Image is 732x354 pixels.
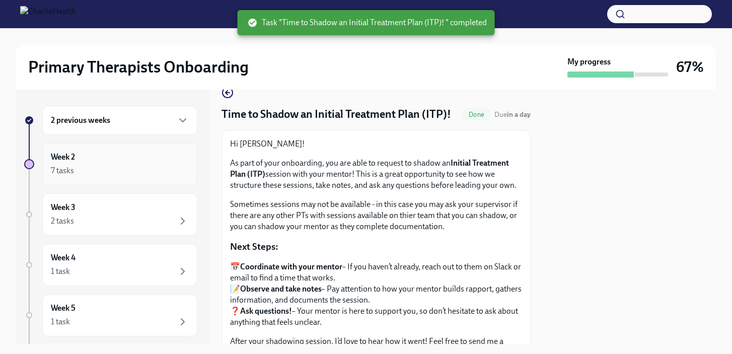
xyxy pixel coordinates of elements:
[51,252,76,263] h6: Week 4
[51,316,70,327] div: 1 task
[676,58,704,76] h3: 67%
[463,111,490,118] span: Done
[230,138,522,150] p: Hi [PERSON_NAME]!
[248,17,487,28] span: Task "Time to Shadow an Initial Treatment Plan (ITP)! " completed
[51,152,75,163] h6: Week 2
[51,115,110,126] h6: 2 previous weeks
[230,158,522,191] p: As part of your onboarding, you are able to request to shadow an session with your mentor! This i...
[24,193,197,236] a: Week 32 tasks
[51,165,74,176] div: 7 tasks
[230,199,522,232] p: Sometimes sessions may not be available - in this case you may ask your supervisor if there are a...
[51,202,76,213] h6: Week 3
[240,262,342,271] strong: Coordinate with your mentor
[240,306,292,316] strong: Ask questions!
[24,294,197,336] a: Week 51 task
[494,110,531,119] span: Due
[222,107,451,122] h4: Time to Shadow an Initial Treatment Plan (ITP)!
[230,240,522,253] p: Next Steps:
[24,244,197,286] a: Week 41 task
[51,266,70,277] div: 1 task
[51,216,74,227] div: 2 tasks
[28,57,249,77] h2: Primary Therapists Onboarding
[494,110,531,119] span: August 23rd, 2025 09:00
[20,6,76,22] img: CharlieHealth
[51,303,76,314] h6: Week 5
[42,106,197,135] div: 2 previous weeks
[567,56,611,67] strong: My progress
[507,110,531,119] strong: in a day
[240,284,322,294] strong: Observe and take notes
[24,143,197,185] a: Week 27 tasks
[230,261,522,328] p: 📅 – If you haven’t already, reach out to them on Slack or email to find a time that works. 📝 – Pa...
